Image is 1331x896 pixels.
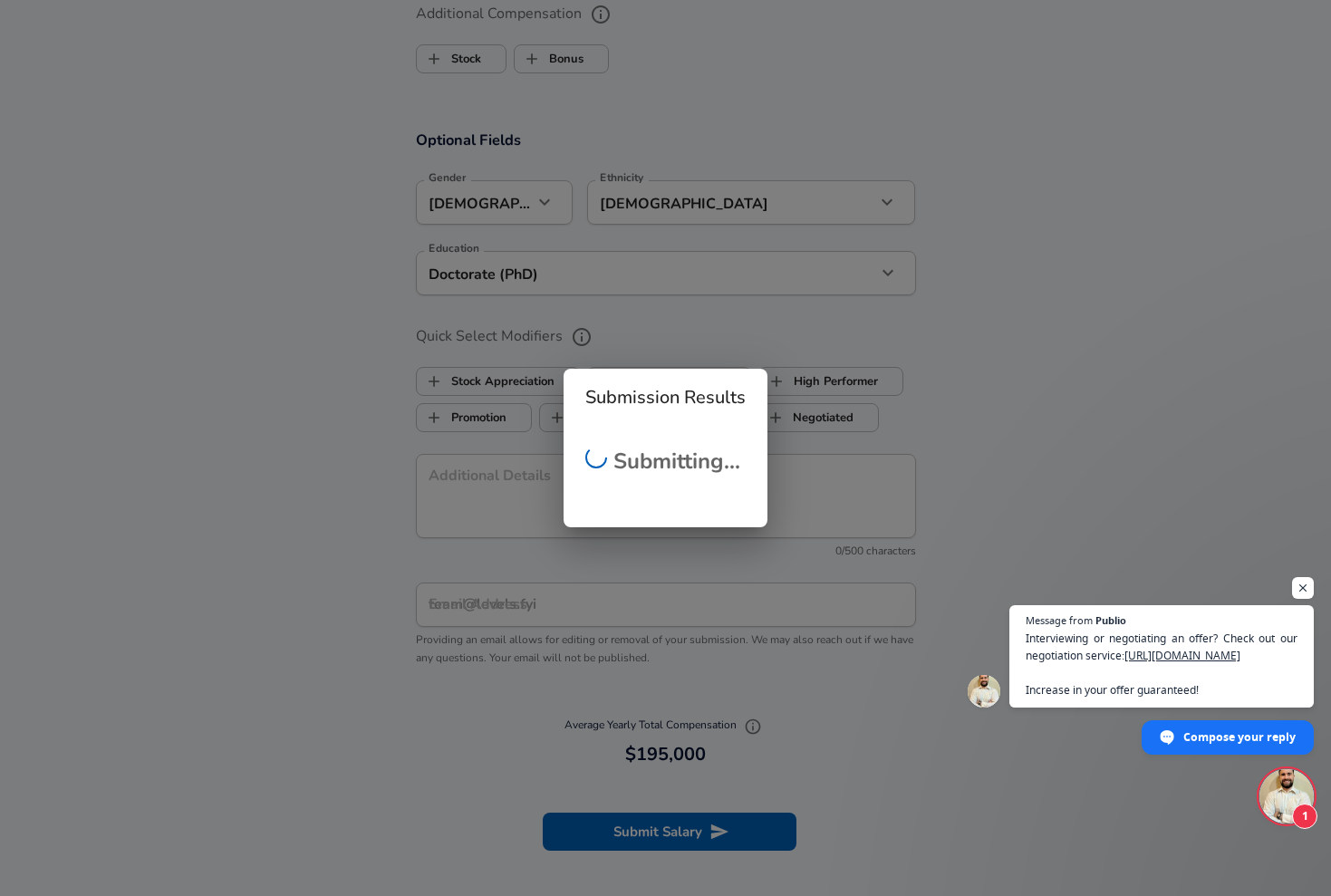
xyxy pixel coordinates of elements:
div: Open chat [1259,769,1314,824]
h2: Submission Results [564,369,767,427]
span: Interviewing or negotiating an offer? Check out our negotiation service: Increase in your offer g... [1026,630,1297,698]
span: 1 [1292,804,1317,829]
span: Compose your reply [1183,721,1296,753]
span: Message from [1026,615,1093,625]
span: Publio [1095,615,1126,625]
h2: Submitting... [585,445,746,477]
